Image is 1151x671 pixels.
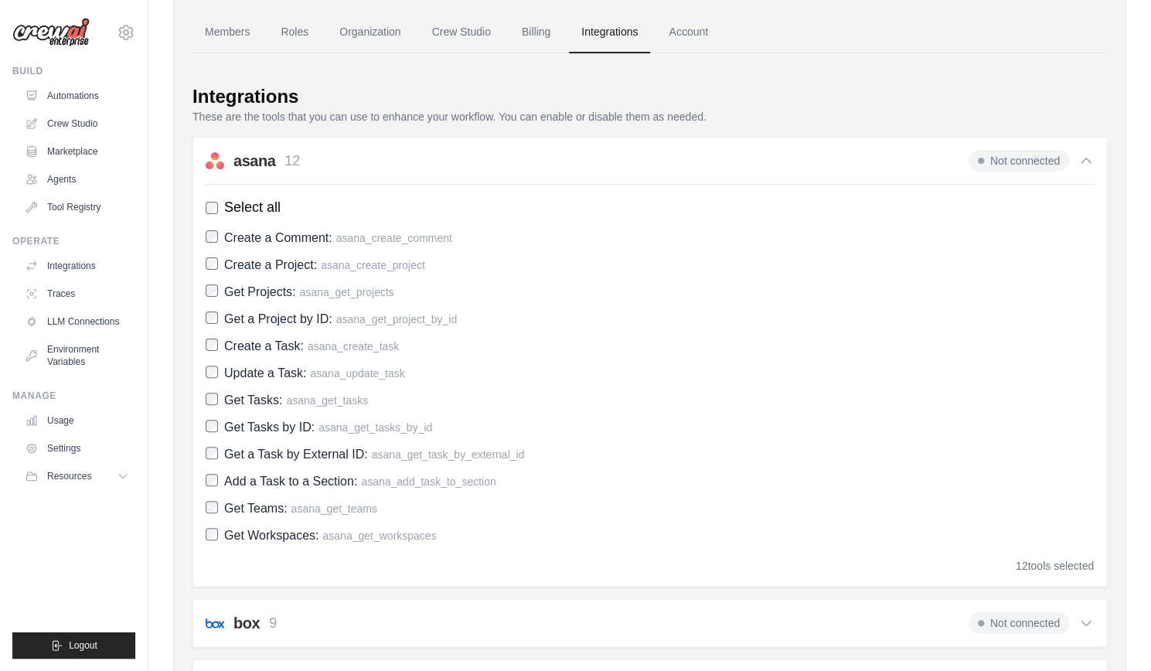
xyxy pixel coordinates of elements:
div: Operate [12,235,135,247]
span: Create a Task: [224,339,304,353]
input: Get a Task by External ID: asana_get_task_by_external_id [206,447,218,459]
div: Build [12,65,135,77]
img: box.svg [206,614,224,632]
a: Account [656,12,720,53]
a: Settings [19,436,135,461]
span: Get Projects: [224,285,295,298]
button: Logout [12,632,135,659]
span: asana_get_workspaces [322,530,436,542]
input: Get Projects: asana_get_projects [206,284,218,297]
span: asana_get_tasks [286,394,368,407]
div: Manage [12,390,135,402]
span: Get Workspaces: [224,529,318,542]
input: Add a Task to a Section: asana_add_task_to_section [206,474,218,486]
img: Logo [12,18,90,47]
span: Not connected [969,150,1069,172]
input: Create a Comment: asana_create_comment [206,230,218,243]
span: asana_create_project [321,259,425,271]
a: Billing [509,12,563,53]
span: asana_get_projects [300,286,394,298]
a: Integrations [19,254,135,278]
span: asana_add_task_to_section [361,475,495,488]
h2: box [233,612,260,634]
div: tools selected [1016,558,1094,574]
span: 12 [1016,560,1028,572]
h2: asana [233,150,275,172]
input: Create a Task: asana_create_task [206,339,218,351]
input: Get Workspaces: asana_get_workspaces [206,528,218,540]
a: Agents [19,167,135,192]
a: Automations [19,83,135,108]
a: Organization [327,12,413,53]
span: asana_get_tasks_by_id [318,421,432,434]
a: Tool Registry [19,195,135,220]
a: Integrations [569,12,650,53]
a: Roles [268,12,321,53]
a: Members [192,12,262,53]
span: asana_get_project_by_id [336,313,457,325]
button: Resources [19,464,135,489]
p: 9 [269,613,277,634]
span: asana_create_task [308,340,399,353]
input: Get Teams: asana_get_teams [206,501,218,513]
span: asana_get_task_by_external_id [372,448,525,461]
span: Get a Task by External ID: [224,448,368,461]
span: asana_create_comment [336,232,452,244]
a: Marketplace [19,139,135,164]
span: asana_update_task [310,367,404,380]
span: Select all [224,197,281,218]
a: Traces [19,281,135,306]
span: Add a Task to a Section: [224,475,357,488]
span: Not connected [969,612,1069,634]
span: Create a Project: [224,258,317,271]
span: Get Teams: [224,502,288,515]
span: Create a Comment: [224,231,332,244]
a: Crew Studio [420,12,503,53]
span: Get a Project by ID: [224,312,332,325]
input: Get Tasks: asana_get_tasks [206,393,218,405]
span: Get Tasks: [224,393,282,407]
input: Get a Project by ID: asana_get_project_by_id [206,312,218,324]
div: Integrations [192,84,298,109]
input: Get Tasks by ID: asana_get_tasks_by_id [206,420,218,432]
a: Environment Variables [19,337,135,374]
input: Update a Task: asana_update_task [206,366,218,378]
span: Logout [69,639,97,652]
span: Get Tasks by ID: [224,421,315,434]
p: 12 [284,151,300,172]
input: Create a Project: asana_create_project [206,257,218,270]
p: These are the tools that you can use to enhance your workflow. You can enable or disable them as ... [192,109,1107,124]
a: Usage [19,408,135,433]
span: Update a Task: [224,366,306,380]
span: Resources [47,470,91,482]
a: Crew Studio [19,111,135,136]
input: Select all [206,202,218,214]
a: LLM Connections [19,309,135,334]
span: asana_get_teams [291,502,377,515]
img: asana.svg [206,152,224,170]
